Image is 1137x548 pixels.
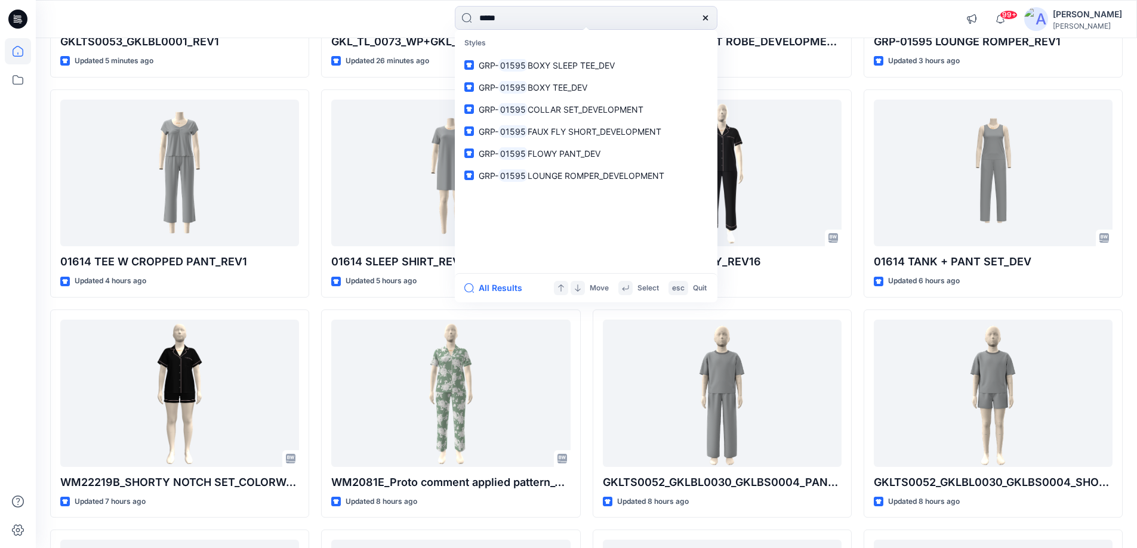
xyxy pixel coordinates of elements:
p: WM2081E_COLORWAY_REV16 [603,253,842,270]
mark: 01595 [498,81,528,94]
div: [PERSON_NAME] [1053,7,1122,21]
a: GRP-01595BOXY TEE_DEV [457,76,715,98]
p: Updated 26 minutes ago [346,55,429,67]
p: 01614 SLEEP SHIRT_REV1 [331,253,570,270]
span: GRP- [479,60,498,70]
p: Quit [693,282,707,295]
a: WM2081E_COLORWAY_REV16 [603,100,842,247]
p: esc [672,282,685,295]
a: 01614 TANK + PANT SET_DEV [874,100,1113,247]
p: Updated 8 hours ago [346,496,417,508]
p: Updated 8 hours ago [617,496,689,508]
span: FLOWY PANT_DEV [528,148,600,159]
a: GKLTS0052_GKLBL0030_GKLBS0004_SHORT & TOP_REV1 [874,320,1113,467]
mark: 01595 [498,147,528,160]
p: Updated 3 hours ago [888,55,960,67]
span: 99+ [1000,10,1018,20]
a: GRP-01595COLLAR SET_DEVELOPMENT [457,98,715,120]
p: Updated 5 hours ago [346,275,417,287]
p: GKLTS0052_GKLBL0030_GKLBS0004_SHORT & TOP_REV1 [874,474,1113,491]
p: Move [590,282,609,295]
p: GKLTS0053_GKLBL0001_REV1 [60,33,299,50]
span: LOUNGE ROMPER_DEVELOPMENT [528,171,664,181]
p: GKLTS0052_GKLBL0030_GKLBS0004_PANT & TOP_REV1 [603,474,842,491]
mark: 01595 [498,103,528,116]
a: WM2081E_Proto comment applied pattern_Colorway_REV8 [331,320,570,467]
span: BOXY TEE_DEV [528,82,587,92]
span: FAUX FLY SHORT_DEVELOPMENT [528,126,661,137]
a: 01614 TEE W CROPPED PANT_REV1 [60,100,299,247]
p: 01614 TEE W CROPPED PANT_REV1 [60,253,299,270]
div: [PERSON_NAME] [1053,21,1122,30]
a: GKLTS0052_GKLBL0030_GKLBS0004_PANT & TOP_REV1 [603,320,842,467]
p: Updated 4 hours ago [75,275,146,287]
button: All Results [464,281,530,295]
span: BOXY SLEEP TEE_DEV [528,60,615,70]
a: GRP-01595FLOWY PANT_DEV [457,143,715,165]
p: WM22219B_SHORTY NOTCH SET_COLORWAY_REV16 [60,474,299,491]
p: Select [637,282,659,295]
p: Updated 5 minutes ago [75,55,153,67]
mark: 01595 [498,58,528,72]
p: Updated 7 hours ago [75,496,146,508]
span: GRP- [479,126,498,137]
span: GRP- [479,82,498,92]
img: avatar [1024,7,1048,31]
a: 01614 SLEEP SHIRT_REV1 [331,100,570,247]
p: Updated 8 hours ago [888,496,960,508]
mark: 01595 [498,169,528,182]
p: GKL_TL_0073_WP+GKL_BL_0001_WP_DEV_REV2 [331,33,570,50]
p: Updated 6 hours ago [888,275,960,287]
mark: 01595 [498,125,528,138]
span: GRP- [479,104,498,114]
p: Styles [457,32,715,54]
a: GRP-01595BOXY SLEEP TEE_DEV [457,54,715,76]
span: GRP- [479,171,498,181]
a: GRP-01595FAUX FLY SHORT_DEVELOPMENT [457,120,715,143]
a: GRP-01595LOUNGE ROMPER_DEVELOPMENT [457,165,715,187]
a: WM22219B_SHORTY NOTCH SET_COLORWAY_REV16 [60,320,299,467]
span: GRP- [479,148,498,159]
p: WM2081E_Proto comment applied pattern_Colorway_REV8 [331,474,570,491]
span: COLLAR SET_DEVELOPMENT [528,104,643,114]
p: 01614 TANK + PANT SET_DEV [874,253,1113,270]
p: 01614 BANDED FRONT ROBE_DEVELOPMENT [603,33,842,50]
p: GRP-01595 LOUNGE ROMPER_REV1 [874,33,1113,50]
